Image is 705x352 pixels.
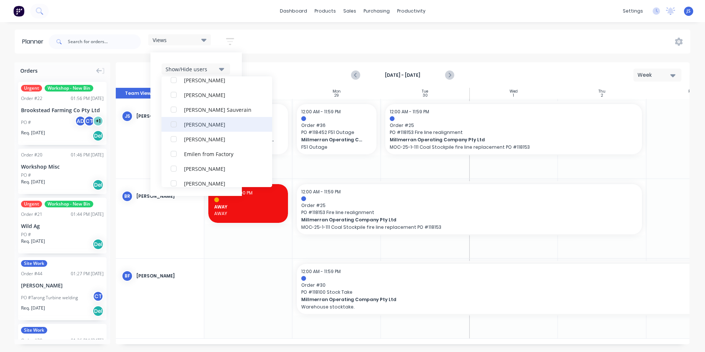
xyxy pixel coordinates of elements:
span: Orders [20,67,38,75]
span: AWAY [214,204,282,210]
div: Thu [598,89,605,94]
div: products [311,6,340,17]
div: [PERSON_NAME] [184,91,258,99]
span: PO # 118153 Fire line realignment [301,209,638,216]
span: 12:00 AM - 11:59 PM [390,108,429,115]
div: Planner [22,37,47,46]
span: JS [687,8,691,14]
div: 01:56 PM [DATE] [71,95,104,102]
div: Week [638,71,671,79]
div: Mon [333,89,341,94]
div: Order # 20 [21,152,42,158]
div: Fri [688,89,693,94]
div: BF [122,270,133,282]
span: Workshop - New Bin [45,85,93,92]
div: 01:27 PM [DATE] [71,270,104,277]
div: 2 [601,94,603,97]
div: [PERSON_NAME] [184,76,258,84]
div: + 1 [93,115,104,127]
div: BR [122,191,133,202]
div: CT [93,291,104,302]
div: Order # 22 [21,95,42,102]
div: purchasing [360,6,393,17]
div: Wed [510,89,518,94]
div: [PERSON_NAME] [184,120,258,128]
div: Workshop Misc [21,163,104,170]
div: sales [340,6,360,17]
div: 3 [689,94,692,97]
span: Millmerran Operating Company Pty Ltd [390,137,613,143]
div: PO # [21,172,31,179]
span: PO # 118452 F51 Outage [301,129,372,136]
span: PO # 118153 Fire line realignment [390,129,638,136]
div: Del [93,130,104,141]
div: 01:26 PM [DATE] [71,337,104,344]
span: Millmerran Operating Company Pty Ltd [301,137,365,143]
button: Team View [116,88,160,99]
span: Req. [DATE] [21,238,45,245]
p: MOC-25-1-111 Coal Stockpile fire line replacement PO #118153 [301,224,638,230]
span: Order # 25 [390,122,638,129]
div: Wild Ag [21,222,104,230]
div: Emilen from Factory [184,150,258,158]
p: MOC-25-1-111 Coal Stockpile fire line replacement PO #118153 [390,144,638,150]
div: Tue [422,89,428,94]
div: Show/Hide users [166,65,217,73]
div: 01:46 PM [DATE] [71,152,104,158]
div: 30 [423,94,428,97]
strong: [DATE] - [DATE] [366,72,440,79]
span: Req. [DATE] [21,179,45,185]
span: Workshop - New Bin [45,201,93,207]
span: Millmerran Operating Company Pty Ltd [301,217,604,223]
span: Urgent [21,201,42,207]
div: PO #Tarong Turbine welding [21,294,78,301]
div: [PERSON_NAME] [184,165,258,172]
div: 29 [334,94,339,97]
span: Req. [DATE] [21,305,45,311]
div: Order # 30 [21,337,42,344]
span: Site Work [21,327,47,334]
span: 12:00 AM - 11:59 PM [301,268,341,275]
span: Views [153,36,167,44]
div: [PERSON_NAME] Sauverain [184,106,258,113]
span: Millmerran Operating Company Pty Ltd [301,296,684,303]
img: Factory [13,6,24,17]
div: JS [122,111,133,122]
input: Search for orders... [68,34,141,49]
div: PO # [21,231,31,238]
div: [PERSON_NAME] [136,273,198,279]
div: Del [93,306,104,317]
div: settings [619,6,647,17]
span: Urgent [21,85,42,92]
span: Order # 36 [301,122,372,129]
div: Del [93,239,104,250]
span: Order # 25 [301,202,638,209]
span: 12:00 AM - 11:59 PM [301,108,341,115]
p: F51 Outage [301,144,372,150]
div: [PERSON_NAME] [136,193,198,200]
div: CT [84,115,95,127]
div: 1 [513,94,514,97]
div: PO # [21,119,31,126]
div: [PERSON_NAME] [184,179,258,187]
div: Order # 44 [21,270,42,277]
div: productivity [393,6,429,17]
div: AD [75,115,86,127]
div: 01:44 PM [DATE] [71,211,104,218]
span: AWAY [214,210,282,217]
span: 12:00 AM - 11:59 PM [301,189,341,195]
div: Brookstead Farming Co Pty Ltd [21,106,104,114]
div: Del [93,179,104,190]
span: Req. [DATE] [21,130,45,136]
div: Order # 21 [21,211,42,218]
button: Week [633,69,681,82]
div: [PERSON_NAME] [21,282,104,289]
div: [PERSON_NAME] (You) [136,113,198,120]
span: Site Work [21,260,47,267]
a: dashboard [276,6,311,17]
div: [PERSON_NAME] [184,135,258,143]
